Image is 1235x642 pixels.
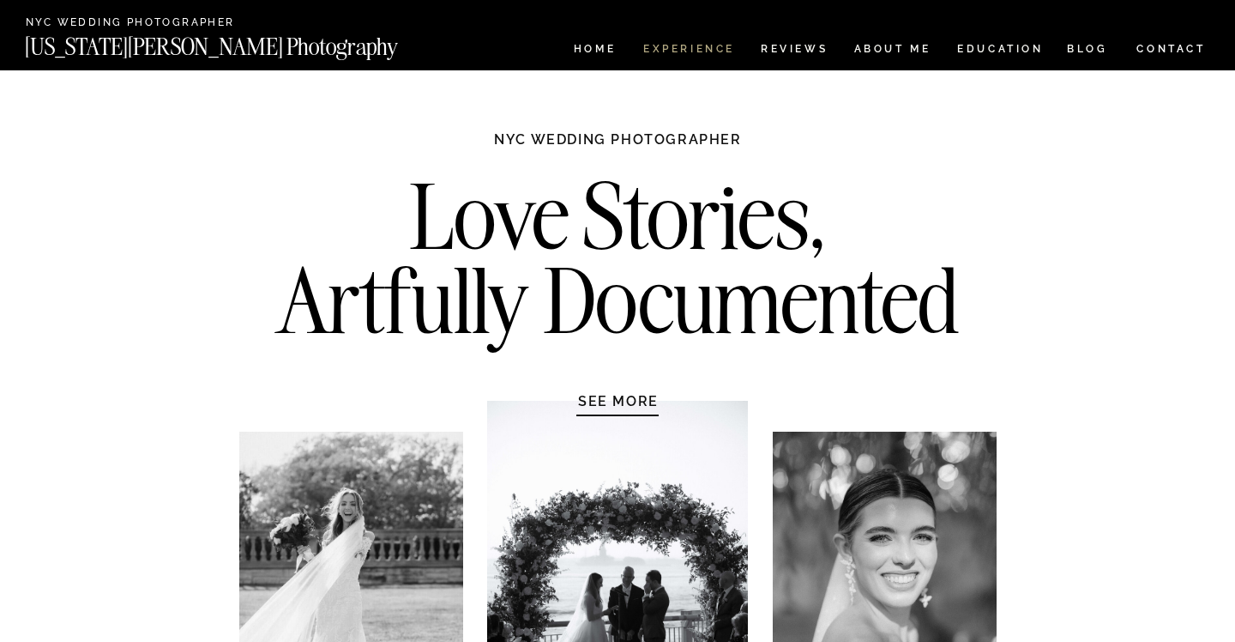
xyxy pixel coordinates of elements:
[1136,39,1207,58] a: CONTACT
[761,44,825,58] a: REVIEWS
[26,17,284,30] a: NYC Wedding Photographer
[570,44,619,58] a: HOME
[457,130,779,165] h1: NYC WEDDING PHOTOGRAPHER
[955,44,1045,58] a: EDUCATION
[643,44,733,58] a: Experience
[537,392,700,409] a: SEE MORE
[25,35,455,50] a: [US_STATE][PERSON_NAME] Photography
[853,44,931,58] a: ABOUT ME
[258,174,978,354] h2: Love Stories, Artfully Documented
[1067,44,1108,58] a: BLOG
